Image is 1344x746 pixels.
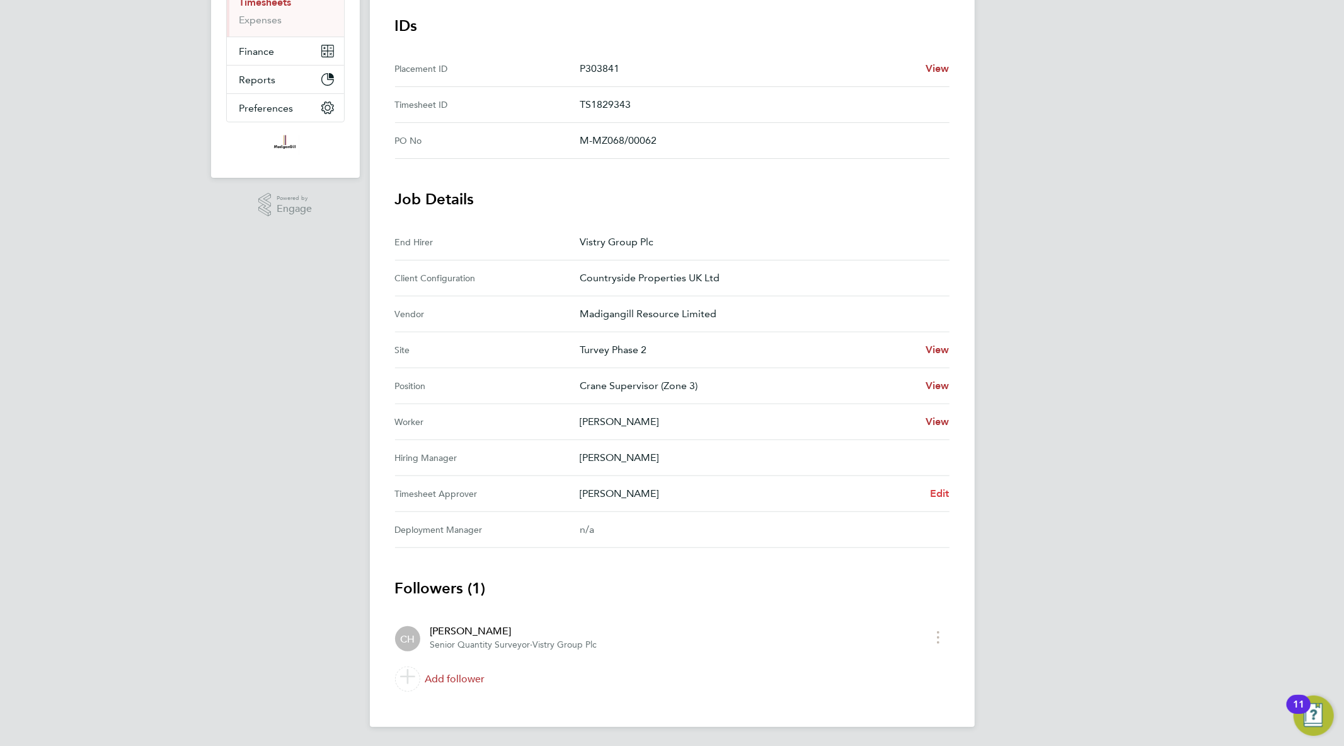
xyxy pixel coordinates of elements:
[580,450,939,465] p: [PERSON_NAME]
[580,306,939,322] p: Madigangill Resource Limited
[395,189,950,209] h3: Job Details
[1293,704,1304,721] div: 11
[580,97,939,112] p: TS1829343
[580,522,929,537] div: n/a
[395,235,580,250] div: End Hirer
[930,487,950,499] span: Edit
[395,486,580,501] div: Timesheet Approver
[395,61,580,76] div: Placement ID
[395,271,580,286] div: Client Configuration
[395,342,580,358] div: Site
[271,135,299,155] img: madigangill-logo-retina.png
[430,639,531,650] span: Senior Quantity Surveyor
[400,632,415,646] span: CH
[395,414,580,429] div: Worker
[531,639,533,650] span: ·
[580,61,916,76] p: P303841
[395,133,580,148] div: PO No
[580,342,916,358] p: Turvey Phase 2
[395,522,580,537] div: Deployment Manager
[580,271,939,286] p: Countryside Properties UK Ltd
[395,306,580,322] div: Vendor
[239,14,282,26] a: Expenses
[930,486,950,501] a: Edit
[395,97,580,112] div: Timesheet ID
[926,342,950,358] a: View
[277,193,312,204] span: Powered by
[926,416,950,428] span: View
[580,235,939,250] p: Vistry Group Plc
[395,626,420,651] div: Carla Hollis
[533,639,597,650] span: Vistry Group Plc
[395,16,950,36] h3: IDs
[395,16,950,697] section: Details
[227,66,344,93] button: Reports
[926,62,950,74] span: View
[1294,696,1334,736] button: Open Resource Center, 11 new notifications
[239,45,275,57] span: Finance
[395,378,580,393] div: Position
[227,94,344,122] button: Preferences
[277,204,312,214] span: Engage
[926,414,950,429] a: View
[926,61,950,76] a: View
[395,661,950,697] a: Add follower
[430,624,597,639] div: [PERSON_NAME]
[580,486,920,501] p: [PERSON_NAME]
[926,380,950,392] span: View
[580,414,916,429] p: [PERSON_NAME]
[926,378,950,393] a: View
[258,193,312,217] a: Powered byEngage
[926,344,950,356] span: View
[226,135,345,155] a: Go to home page
[580,133,939,148] p: M-MZ068/00062
[239,74,276,86] span: Reports
[395,578,950,598] h3: Followers (1)
[580,378,916,393] p: Crane Supervisor (Zone 3)
[927,627,950,647] button: timesheet menu
[239,102,294,114] span: Preferences
[227,37,344,65] button: Finance
[395,450,580,465] div: Hiring Manager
